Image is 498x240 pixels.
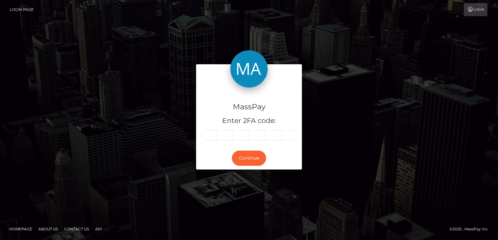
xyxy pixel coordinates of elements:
a: Login Page [10,3,34,16]
a: Login [464,3,487,16]
button: Continue [232,151,266,166]
a: Contact Us [62,224,92,234]
a: Homepage [7,224,35,234]
h4: MassPay [201,102,297,112]
a: About Us [36,224,60,234]
div: © 2025 , MassPay Inc. [449,226,493,233]
h5: Enter 2FA code: [201,116,297,126]
img: MassPay [230,50,268,88]
a: API [93,224,105,234]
